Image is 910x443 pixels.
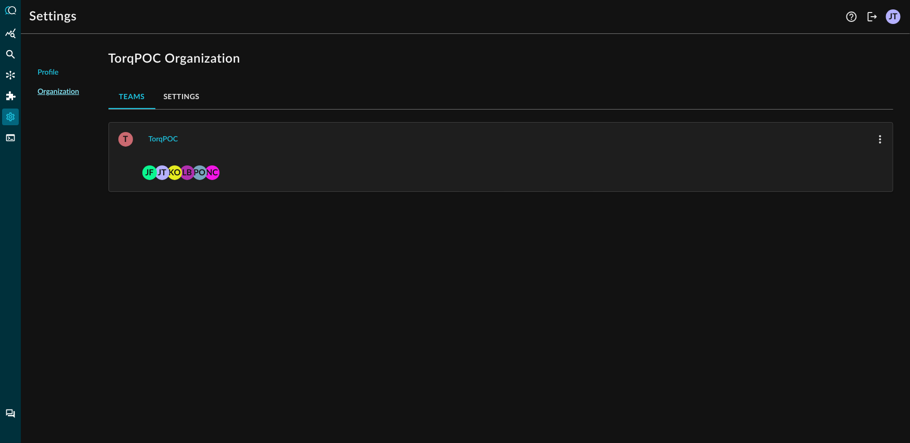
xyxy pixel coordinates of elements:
div: Summary Insights [2,25,19,42]
span: Profile [38,67,58,78]
span: Noam Cohen [205,164,220,179]
span: jonrau1+torq@electriceye.cloud [155,164,169,179]
span: Organization [38,87,79,98]
div: JT [155,165,169,180]
div: LB [180,165,195,180]
button: Settings [155,84,208,109]
span: Jeremy Fisher [142,164,157,179]
button: Help [843,8,860,25]
div: JF [142,165,157,180]
button: Teams [108,84,155,109]
div: Settings [2,109,19,125]
div: TorqPOC [149,133,178,146]
div: Chat [2,405,19,422]
div: KO [167,165,182,180]
div: JT [886,9,901,24]
h1: TorqPOC Organization [108,51,893,67]
div: PO [192,165,207,180]
button: TorqPOC [142,131,184,148]
span: Kostya Ostrovsky [167,164,182,179]
div: T [118,132,133,147]
h1: Settings [29,8,77,25]
span: Leonid Belkind [180,164,195,179]
div: NC [205,165,220,180]
span: Patrick Orzechowski [192,164,207,179]
div: Connectors [2,67,19,83]
div: FSQL [2,129,19,146]
div: Addons [3,88,19,104]
button: Logout [864,8,881,25]
div: Federated Search [2,46,19,63]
